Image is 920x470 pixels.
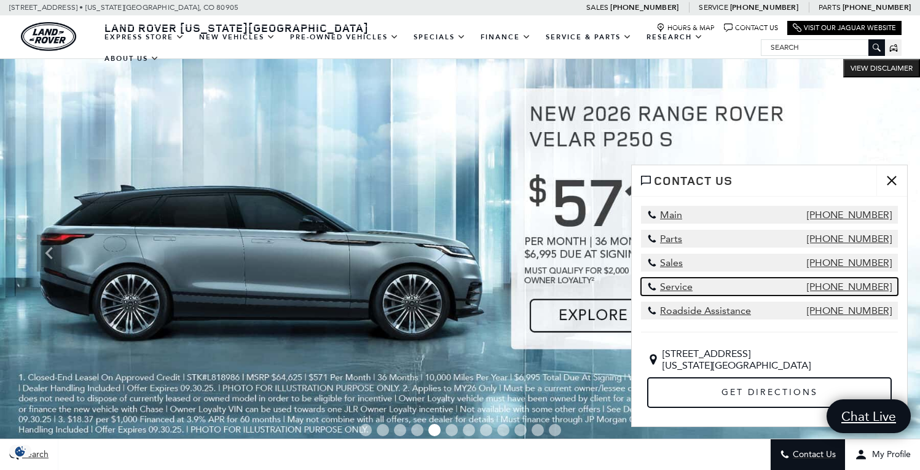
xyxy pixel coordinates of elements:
[843,59,920,77] button: VIEW DISCLAIMER
[641,302,898,319] a: Roadside Assistance [PHONE_NUMBER]
[538,26,639,48] a: Service & Parts
[549,424,561,436] span: Go to slide 12
[807,305,892,316] span: [PHONE_NUMBER]
[843,2,911,12] a: [PHONE_NUMBER]
[394,424,406,436] span: Go to slide 3
[654,174,733,187] h2: Contact Us
[827,399,911,433] a: Chat Live
[647,233,682,245] span: Parts
[97,26,192,48] a: EXPRESS STORE
[647,257,683,268] span: Sales
[730,2,798,12] a: [PHONE_NUMBER]
[793,23,896,33] a: Visit Our Jaguar Website
[867,450,911,460] span: My Profile
[532,424,544,436] span: Go to slide 11
[104,20,369,35] span: Land Rover [US_STATE][GEOGRAPHIC_DATA]
[21,22,76,51] img: Land Rover
[662,348,811,371] span: [STREET_ADDRESS] [US_STATE][GEOGRAPHIC_DATA]
[6,445,34,458] section: Click to Open Cookie Consent Modal
[480,424,492,436] span: Go to slide 8
[97,20,376,35] a: Land Rover [US_STATE][GEOGRAPHIC_DATA]
[656,23,715,33] a: Hours & Map
[37,235,61,272] div: Previous
[807,209,892,221] span: [PHONE_NUMBER]
[647,305,751,316] span: Roadside Assistance
[641,278,898,296] a: Service [PHONE_NUMBER]
[97,26,761,69] nav: Main Navigation
[283,26,406,48] a: Pre-Owned Vehicles
[610,2,678,12] a: [PHONE_NUMBER]
[9,3,238,12] a: [STREET_ADDRESS] • [US_STATE][GEOGRAPHIC_DATA], CO 80905
[641,254,898,272] a: Sales [PHONE_NUMBER]
[21,22,76,51] a: land-rover
[641,230,898,248] a: Parts [PHONE_NUMBER]
[377,424,389,436] span: Go to slide 2
[360,424,372,436] span: Go to slide 1
[876,165,907,196] button: close
[514,424,527,436] span: Go to slide 10
[807,233,892,245] span: [PHONE_NUMBER]
[446,424,458,436] span: Go to slide 6
[647,377,892,408] a: Get Directions
[819,3,841,12] span: Parts
[428,424,441,436] span: Go to slide 5
[790,450,836,460] span: Contact Us
[97,48,167,69] a: About Us
[641,206,898,224] a: Main [PHONE_NUMBER]
[586,3,608,12] span: Sales
[6,445,34,458] img: Opt-Out Icon
[192,26,283,48] a: New Vehicles
[724,23,778,33] a: Contact Us
[699,3,728,12] span: Service
[647,281,693,292] span: Service
[463,424,475,436] span: Go to slide 7
[851,63,913,73] span: VIEW DISCLAIMER
[761,40,884,55] input: Search
[473,26,538,48] a: Finance
[639,26,710,48] a: Research
[497,424,509,436] span: Go to slide 9
[647,209,682,221] span: Main
[807,257,892,268] span: [PHONE_NUMBER]
[835,408,902,425] span: Chat Live
[846,439,920,470] button: Open user profile menu
[411,424,423,436] span: Go to slide 4
[807,281,892,292] span: [PHONE_NUMBER]
[406,26,473,48] a: Specials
